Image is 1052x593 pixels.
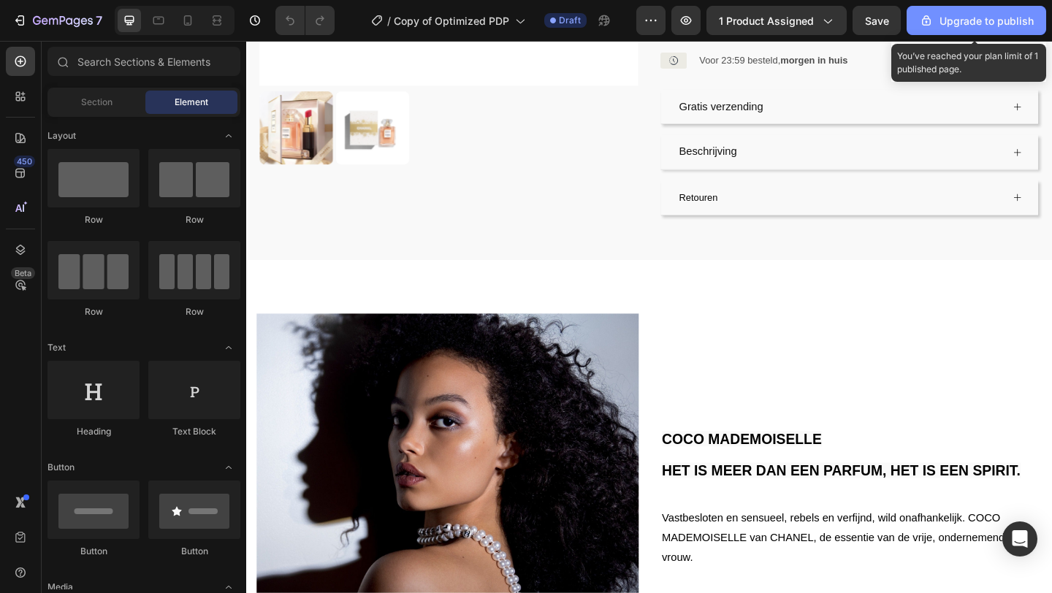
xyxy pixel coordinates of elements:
[11,267,35,279] div: Beta
[853,6,901,35] button: Save
[47,129,76,142] span: Layout
[47,213,140,226] div: Row
[217,336,240,359] span: Toggle open
[1002,521,1037,556] div: Open Intercom Messenger
[470,164,513,176] span: Retouren
[148,425,240,438] div: Text Block
[559,14,581,27] span: Draft
[14,156,35,167] div: 450
[96,12,102,29] p: 7
[246,41,1052,593] iframe: Design area
[47,47,240,76] input: Search Sections & Elements
[47,305,140,318] div: Row
[47,461,75,474] span: Button
[148,545,240,558] div: Button
[452,513,831,567] span: Vastbesloten en sensueel, rebels en verfijnd, wild onafhankelijk. COCO MADEMOISELLE van CHANEL, d...
[470,110,533,131] p: Beschrijving
[470,61,562,83] p: Gratis verzending
[81,96,113,109] span: Section
[452,459,842,475] span: HET IS MEER DAN EEN PARFUM, HET IS EEN SPIRIT.
[919,13,1034,28] div: Upgrade to publish
[148,305,240,318] div: Row
[217,456,240,479] span: Toggle open
[47,545,140,558] div: Button
[394,13,509,28] span: Copy of Optimized PDP
[47,341,66,354] span: Text
[275,6,335,35] div: Undo/Redo
[706,6,847,35] button: 1 product assigned
[865,15,889,27] span: Save
[217,124,240,148] span: Toggle open
[6,6,109,35] button: 7
[387,13,391,28] span: /
[148,213,240,226] div: Row
[452,424,626,441] span: COCO MADEMOISELLE
[175,96,208,109] span: Element
[719,13,814,28] span: 1 product assigned
[47,425,140,438] div: Heading
[907,6,1046,35] button: Upgrade to publish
